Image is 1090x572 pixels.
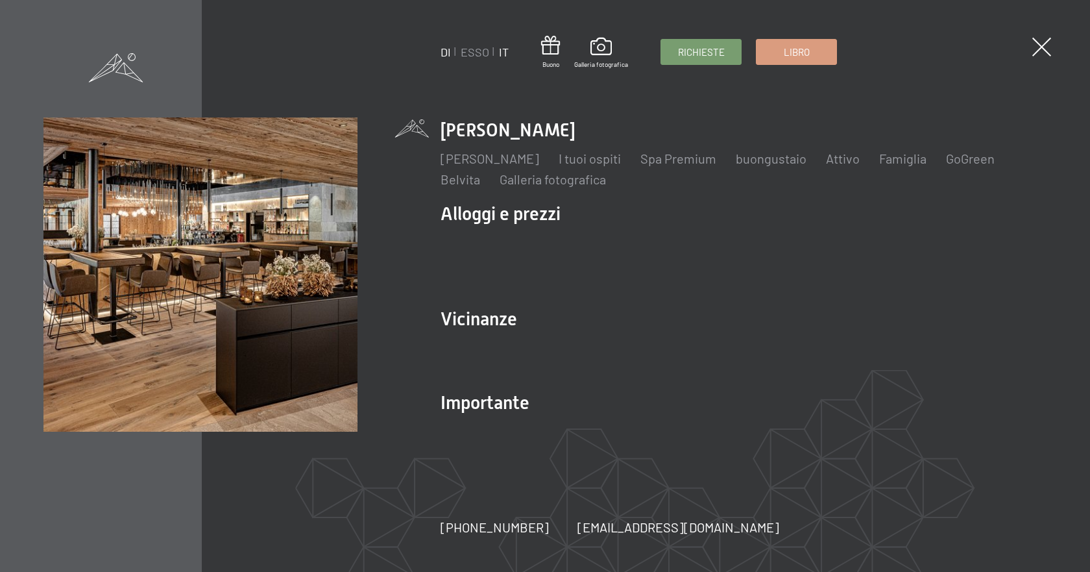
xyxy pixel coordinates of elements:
[757,40,836,64] a: Libro
[574,60,628,68] font: Galleria fotografica
[441,151,539,166] a: [PERSON_NAME]
[541,36,560,69] a: Buono
[441,518,549,536] a: [PHONE_NUMBER]
[461,45,489,59] a: ESSO
[574,38,628,69] a: Galleria fotografica
[879,151,926,166] a: Famiglia
[499,45,509,59] a: IT
[441,171,480,187] a: Belvita
[661,40,741,64] a: Richieste
[441,519,549,535] font: [PHONE_NUMBER]
[441,45,451,59] a: DI
[640,151,716,166] a: Spa Premium
[826,151,860,166] a: Attivo
[736,151,806,166] a: buongustaio
[946,151,995,166] a: GoGreen
[577,519,779,535] font: [EMAIL_ADDRESS][DOMAIN_NAME]
[559,151,621,166] a: I tuoi ospiti
[784,46,810,58] font: Libro
[500,171,606,187] a: Galleria fotografica
[542,60,559,68] font: Buono
[678,46,725,58] font: Richieste
[577,518,779,536] a: [EMAIL_ADDRESS][DOMAIN_NAME]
